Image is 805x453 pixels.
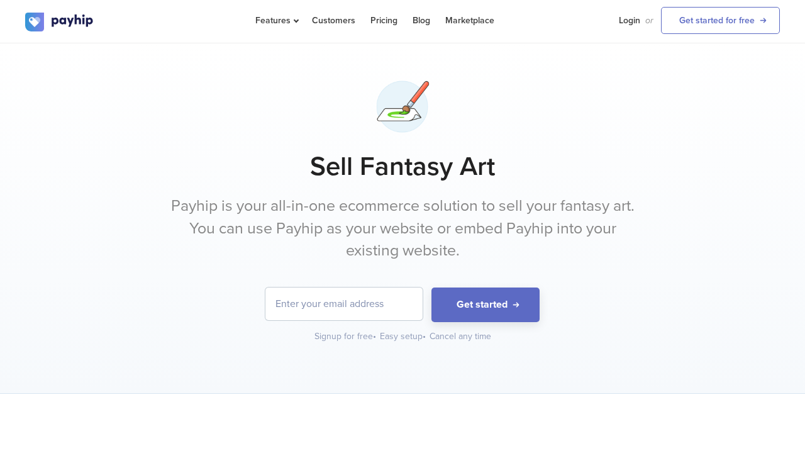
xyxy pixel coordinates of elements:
p: Payhip is your all-in-one ecommerce solution to sell your fantasy art. You can use Payhip as your... [167,195,638,262]
div: Cancel any time [430,330,491,343]
div: Signup for free [314,330,377,343]
span: • [423,331,426,342]
h1: Sell Fantasy Art [25,151,780,182]
span: Features [255,15,297,26]
input: Enter your email address [265,288,423,320]
img: logo.svg [25,13,94,31]
img: brush-painting-w4f6jb8bi4k302hduwkeya.png [371,75,435,138]
a: Get started for free [661,7,780,34]
button: Get started [431,288,540,322]
span: • [373,331,376,342]
div: Easy setup [380,330,427,343]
